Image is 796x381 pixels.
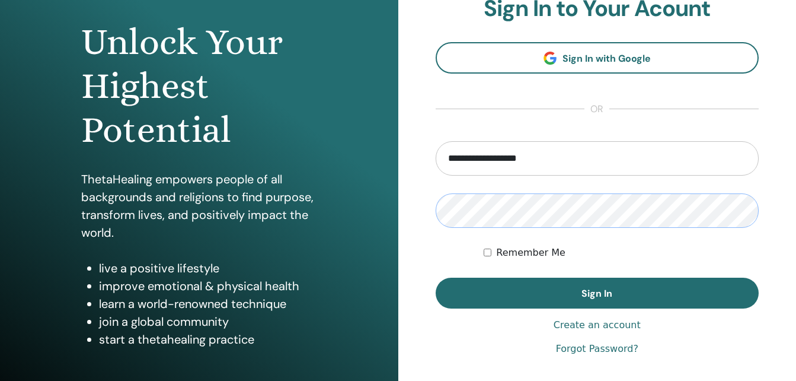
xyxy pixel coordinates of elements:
[99,277,317,295] li: improve emotional & physical health
[581,287,612,300] span: Sign In
[81,170,317,242] p: ThetaHealing empowers people of all backgrounds and religions to find purpose, transform lives, a...
[556,342,638,356] a: Forgot Password?
[496,246,565,260] label: Remember Me
[584,102,609,116] span: or
[554,318,641,332] a: Create an account
[436,42,759,74] a: Sign In with Google
[562,52,651,65] span: Sign In with Google
[81,20,317,153] h1: Unlock Your Highest Potential
[484,246,759,260] div: Keep me authenticated indefinitely or until I manually logout
[99,295,317,313] li: learn a world-renowned technique
[99,259,317,277] li: live a positive lifestyle
[436,278,759,309] button: Sign In
[99,313,317,331] li: join a global community
[99,331,317,348] li: start a thetahealing practice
